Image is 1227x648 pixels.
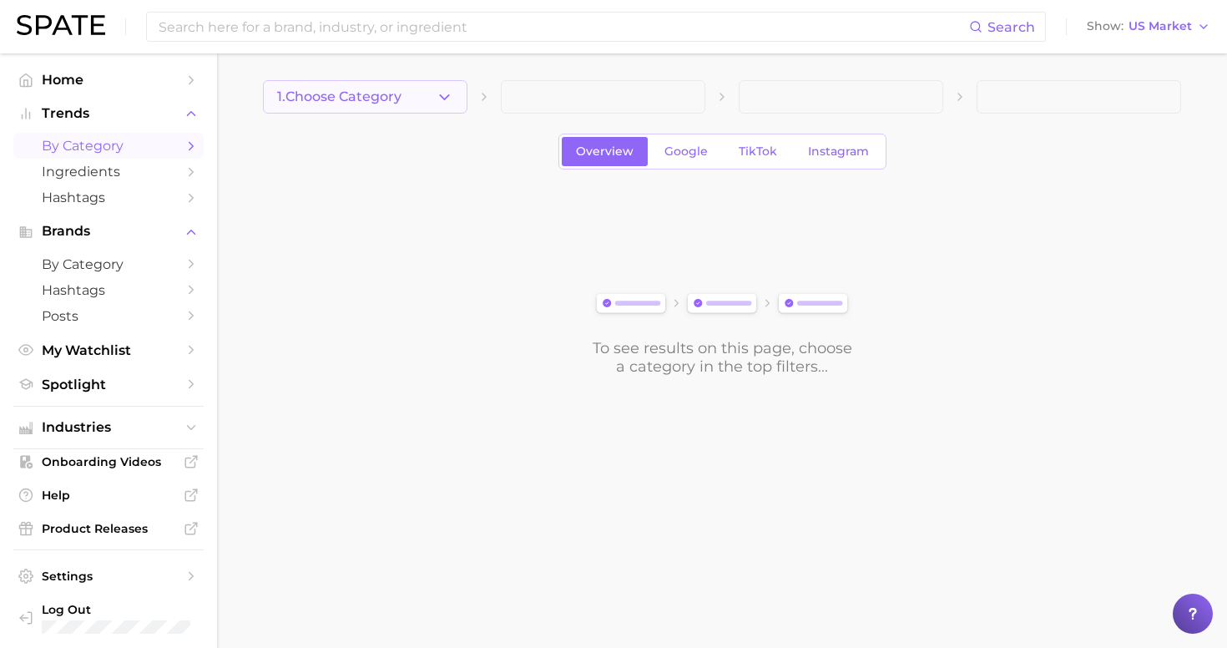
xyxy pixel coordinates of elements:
[13,564,204,589] a: Settings
[17,15,105,35] img: SPATE
[13,415,204,440] button: Industries
[42,72,175,88] span: Home
[1129,22,1192,31] span: US Market
[13,67,204,93] a: Home
[42,224,175,239] span: Brands
[1087,22,1123,31] span: Show
[13,516,204,541] a: Product Releases
[13,219,204,244] button: Brands
[1083,16,1214,38] button: ShowUS Market
[42,256,175,272] span: by Category
[739,144,777,159] span: TikTok
[42,377,175,392] span: Spotlight
[42,569,175,584] span: Settings
[13,101,204,126] button: Trends
[13,251,204,277] a: by Category
[13,133,204,159] a: by Category
[591,339,853,376] div: To see results on this page, choose a category in the top filters...
[42,308,175,324] span: Posts
[591,290,853,319] img: svg%3e
[562,137,648,166] a: Overview
[664,144,708,159] span: Google
[794,137,883,166] a: Instagram
[42,420,175,435] span: Industries
[13,372,204,397] a: Spotlight
[42,342,175,358] span: My Watchlist
[42,521,175,536] span: Product Releases
[13,449,204,474] a: Onboarding Videos
[808,144,869,159] span: Instagram
[42,282,175,298] span: Hashtags
[576,144,634,159] span: Overview
[13,185,204,210] a: Hashtags
[157,13,969,41] input: Search here for a brand, industry, or ingredient
[42,488,175,503] span: Help
[13,159,204,185] a: Ingredients
[987,19,1035,35] span: Search
[42,138,175,154] span: by Category
[650,137,722,166] a: Google
[42,164,175,180] span: Ingredients
[263,80,467,114] button: 1.Choose Category
[13,597,204,639] a: Log out. Currently logged in with e-mail alyssa@spate.nyc.
[13,483,204,508] a: Help
[13,337,204,363] a: My Watchlist
[13,303,204,329] a: Posts
[42,190,175,205] span: Hashtags
[42,602,190,617] span: Log Out
[42,106,175,121] span: Trends
[277,89,401,104] span: 1. Choose Category
[13,277,204,303] a: Hashtags
[725,137,791,166] a: TikTok
[42,454,175,469] span: Onboarding Videos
